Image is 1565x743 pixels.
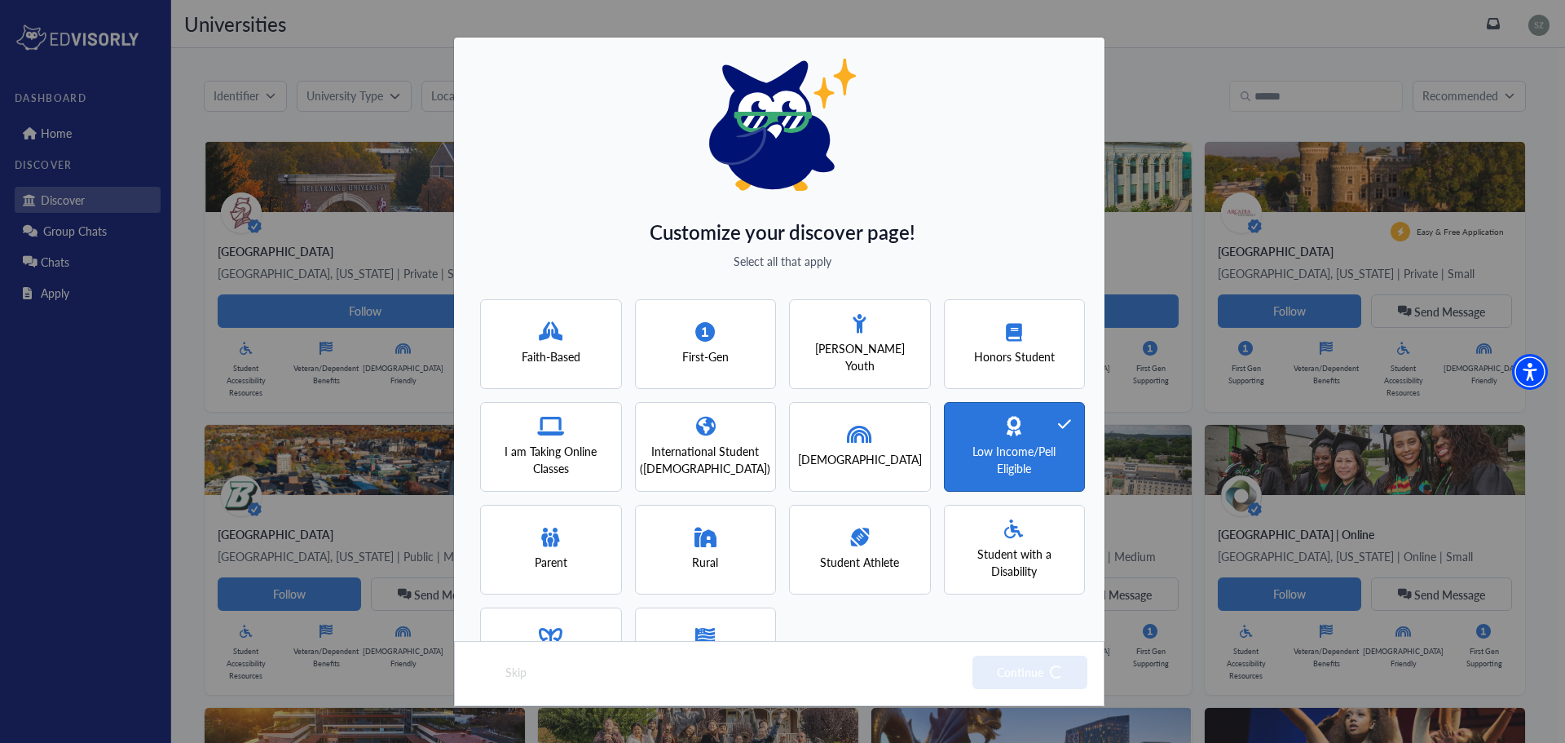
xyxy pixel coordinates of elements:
span: Rural [692,554,718,571]
div: Accessibility Menu [1512,354,1548,390]
span: First-Gen [682,348,729,365]
span: [PERSON_NAME] Youth [804,340,916,374]
span: I am Taking Online Classes [495,443,607,477]
span: Student Athlete [820,554,899,571]
span: Parent [535,554,567,571]
span: Low Income/Pell Eligible [959,443,1071,477]
span: Customize your discover page! [650,217,915,246]
span: International Student ([DEMOGRAPHIC_DATA]) [640,443,770,477]
span: [DEMOGRAPHIC_DATA] [798,451,922,468]
span: Student with a Disability [959,546,1071,580]
span: Faith-Based [522,348,580,365]
img: eddy logo [709,59,856,191]
span: Select all that apply [734,253,831,270]
span: Honors Student [974,348,1055,365]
